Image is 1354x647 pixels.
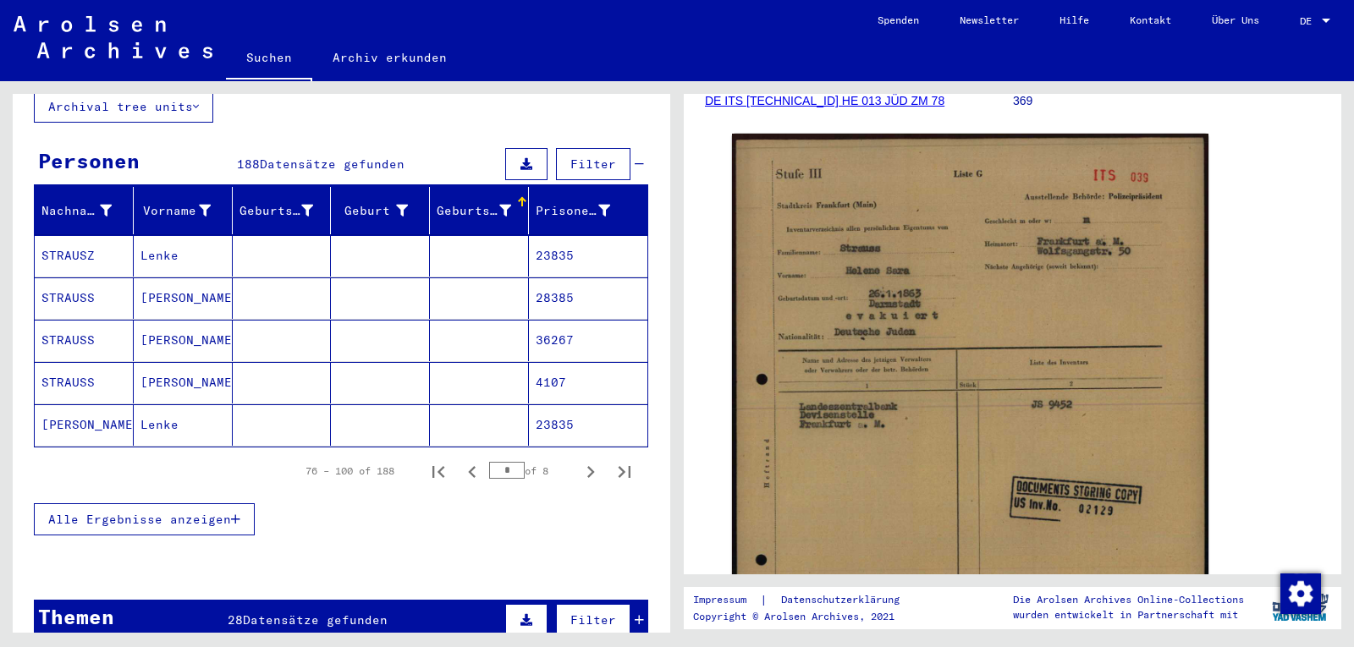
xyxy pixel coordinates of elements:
[260,156,405,172] span: Datensätze gefunden
[437,197,532,224] div: Geburtsdatum
[570,612,616,628] span: Filter
[437,202,511,220] div: Geburtsdatum
[1300,15,1318,27] span: DE
[34,90,213,123] button: Archival tree units
[38,145,140,176] div: Personen
[768,591,920,609] a: Datenschutzerklärung
[529,235,647,277] mat-cell: 23835
[134,277,233,319] mat-cell: [PERSON_NAME]
[331,187,430,234] mat-header-cell: Geburt‏
[134,187,233,234] mat-header-cell: Vorname
[41,197,133,224] div: Nachname
[239,197,335,224] div: Geburtsname
[693,591,920,609] div: |
[529,362,647,403] mat-cell: 4107
[1013,592,1244,607] p: Die Arolsen Archives Online-Collections
[305,463,394,479] div: 76 – 100 of 188
[233,187,332,234] mat-header-cell: Geburtsname
[35,320,134,361] mat-cell: STRAUSS
[14,16,212,58] img: Arolsen_neg.svg
[48,512,231,527] span: Alle Ergebnisse anzeigen
[312,37,467,78] a: Archiv erkunden
[574,454,608,488] button: Next page
[693,591,760,609] a: Impressum
[35,362,134,403] mat-cell: STRAUSS
[338,197,429,224] div: Geburt‏
[243,612,388,628] span: Datensätze gefunden
[1013,92,1320,110] p: 369
[529,320,647,361] mat-cell: 36267
[1280,573,1321,614] img: Zustimmung ändern
[140,197,232,224] div: Vorname
[608,454,641,488] button: Last page
[237,156,260,172] span: 188
[1269,586,1332,628] img: yv_logo.png
[570,156,616,172] span: Filter
[421,454,455,488] button: First page
[35,235,134,277] mat-cell: STRAUSZ
[338,202,408,220] div: Geburt‏
[134,404,233,446] mat-cell: Lenke
[1013,607,1244,622] p: wurden entwickelt in Partnerschaft mit
[489,463,574,479] div: of 8
[134,320,233,361] mat-cell: [PERSON_NAME]
[455,454,489,488] button: Previous page
[41,202,112,220] div: Nachname
[140,202,211,220] div: Vorname
[35,404,134,446] mat-cell: [PERSON_NAME]
[556,604,630,636] button: Filter
[693,609,920,624] p: Copyright © Arolsen Archives, 2021
[226,37,312,81] a: Suchen
[228,612,243,628] span: 28
[529,277,647,319] mat-cell: 28385
[556,148,630,180] button: Filter
[430,187,529,234] mat-header-cell: Geburtsdatum
[536,197,631,224] div: Prisoner #
[38,601,114,632] div: Themen
[529,404,647,446] mat-cell: 23835
[35,277,134,319] mat-cell: STRAUSS
[705,94,944,107] a: DE ITS [TECHNICAL_ID] HE 013 JÜD ZM 78
[134,235,233,277] mat-cell: Lenke
[536,202,610,220] div: Prisoner #
[35,187,134,234] mat-header-cell: Nachname
[239,202,314,220] div: Geburtsname
[529,187,647,234] mat-header-cell: Prisoner #
[134,362,233,403] mat-cell: [PERSON_NAME]
[34,503,255,535] button: Alle Ergebnisse anzeigen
